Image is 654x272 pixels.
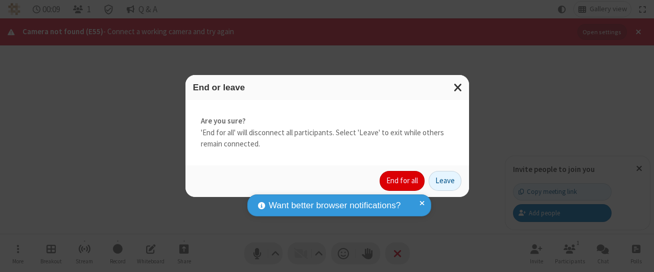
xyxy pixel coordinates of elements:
button: Close modal [448,75,469,100]
strong: Are you sure? [201,115,454,127]
button: End for all [380,171,425,191]
span: Want better browser notifications? [269,199,401,212]
h3: End or leave [193,83,461,92]
button: Leave [429,171,461,191]
div: 'End for all' will disconnect all participants. Select 'Leave' to exit while others remain connec... [185,100,469,165]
